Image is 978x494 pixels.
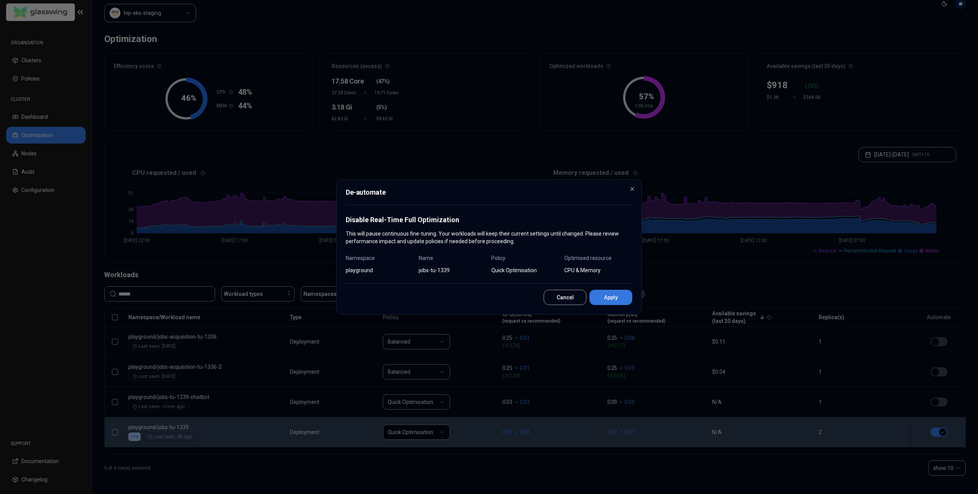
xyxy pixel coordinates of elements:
span: Policy [491,254,560,262]
h2: De-automate [346,189,632,205]
span: Namespace [346,254,414,262]
button: Apply [589,290,632,305]
div: This will pause continuous fine-tuning. Your workloads will keep their current settings until cha... [346,215,632,245]
span: playground [346,266,414,274]
button: Cancel [544,290,586,305]
span: Quick Optimisation [491,266,560,274]
span: Optimised resource [564,254,633,262]
span: Name [419,254,487,262]
span: CPU & Memory [564,266,633,274]
p: Disable Real-Time Full Optimization [346,215,632,225]
span: jobs-tu-1339 [419,266,487,274]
